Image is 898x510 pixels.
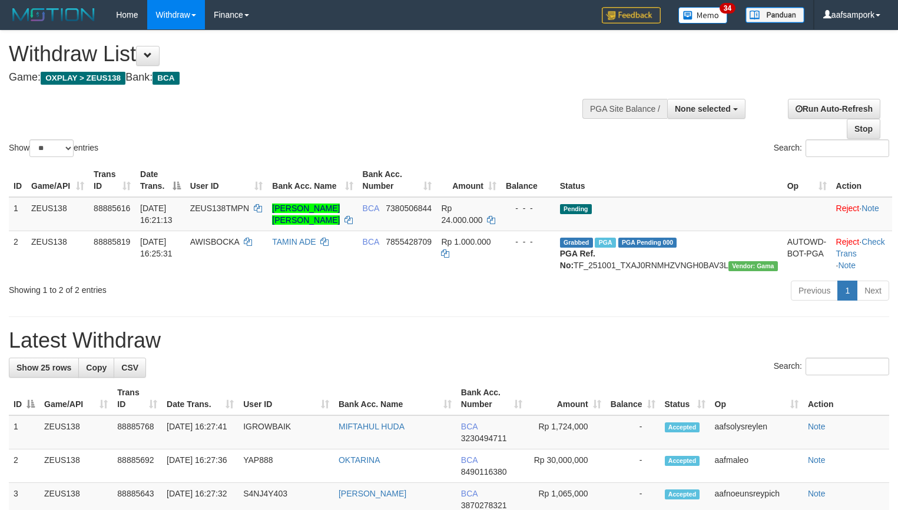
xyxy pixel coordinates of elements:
a: Note [861,204,879,213]
th: Op: activate to sort column ascending [783,164,831,197]
th: Bank Acc. Number: activate to sort column ascending [456,382,527,415]
a: Reject [836,204,860,213]
span: BCA [363,237,379,246]
span: AWISBOCKA [190,237,240,246]
a: Stop [847,119,880,139]
select: Showentries [29,139,74,157]
span: 34 [720,3,735,14]
img: MOTION_logo.png [9,6,98,24]
span: Rp 1.000.000 [441,237,491,246]
td: aafmaleo [710,449,803,483]
span: CSV [121,363,138,372]
th: Date Trans.: activate to sort column ascending [162,382,238,415]
td: ZEUS138 [39,415,112,449]
th: Game/API: activate to sort column ascending [26,164,89,197]
h1: Withdraw List [9,42,587,66]
a: Reject [836,237,860,246]
input: Search: [806,139,889,157]
span: Grabbed [560,238,593,248]
td: YAP888 [238,449,334,483]
span: Marked by aafsolysreylen [595,238,615,248]
td: Rp 1,724,000 [527,415,606,449]
th: User ID: activate to sort column ascending [185,164,268,197]
td: 88885692 [112,449,162,483]
th: Bank Acc. Name: activate to sort column ascending [267,164,357,197]
div: - - - [506,202,551,214]
td: 1 [9,415,39,449]
label: Search: [774,139,889,157]
span: Accepted [665,422,700,432]
div: PGA Site Balance / [582,99,667,119]
div: Showing 1 to 2 of 2 entries [9,279,365,296]
span: BCA [363,204,379,213]
td: · · [831,231,892,276]
td: ZEUS138 [26,231,89,276]
th: ID: activate to sort column descending [9,382,39,415]
span: Copy 7380506844 to clipboard [386,204,432,213]
span: Copy 8490116380 to clipboard [461,467,507,476]
span: 88885819 [94,237,130,246]
span: 88885616 [94,204,130,213]
span: BCA [461,489,478,498]
h4: Game: Bank: [9,72,587,84]
th: Status: activate to sort column ascending [660,382,710,415]
a: Note [808,489,826,498]
th: Balance: activate to sort column ascending [606,382,660,415]
a: Note [808,455,826,465]
td: 2 [9,231,26,276]
a: [PERSON_NAME] [339,489,406,498]
span: Show 25 rows [16,363,71,372]
img: Feedback.jpg [602,7,661,24]
th: Op: activate to sort column ascending [710,382,803,415]
a: Note [808,422,826,431]
td: - [606,415,660,449]
td: [DATE] 16:27:41 [162,415,238,449]
span: [DATE] 16:21:13 [140,204,173,225]
a: Show 25 rows [9,358,79,378]
td: TF_251001_TXAJ0RNMHZVNGH0BAV3L [555,231,783,276]
b: PGA Ref. No: [560,249,595,270]
th: Status [555,164,783,197]
th: Amount: activate to sort column ascending [527,382,606,415]
a: MIFTAHUL HUDA [339,422,405,431]
td: Rp 30,000,000 [527,449,606,483]
span: ZEUS138TMPN [190,204,249,213]
td: AUTOWD-BOT-PGA [783,231,831,276]
th: Date Trans.: activate to sort column descending [135,164,185,197]
a: Next [857,281,889,301]
th: User ID: activate to sort column ascending [238,382,334,415]
span: Vendor URL: https://trx31.1velocity.biz [728,261,778,271]
th: Balance [501,164,555,197]
td: ZEUS138 [39,449,112,483]
th: Trans ID: activate to sort column ascending [112,382,162,415]
th: Amount: activate to sort column ascending [436,164,501,197]
span: Copy 3870278321 to clipboard [461,501,507,510]
a: Previous [791,281,838,301]
div: - - - [506,236,551,248]
th: Trans ID: activate to sort column ascending [89,164,135,197]
span: OXPLAY > ZEUS138 [41,72,125,85]
th: ID [9,164,26,197]
th: Action [831,164,892,197]
img: Button%20Memo.svg [678,7,728,24]
td: aafsolysreylen [710,415,803,449]
a: CSV [114,358,146,378]
a: [PERSON_NAME] [PERSON_NAME] [272,204,340,225]
a: Note [838,261,856,270]
td: · [831,197,892,231]
span: Accepted [665,489,700,499]
label: Show entries [9,139,98,157]
span: BCA [153,72,179,85]
a: Run Auto-Refresh [788,99,880,119]
span: Rp 24.000.000 [441,204,482,225]
td: [DATE] 16:27:36 [162,449,238,483]
th: Bank Acc. Number: activate to sort column ascending [358,164,437,197]
span: [DATE] 16:25:31 [140,237,173,258]
td: 88885768 [112,415,162,449]
a: TAMIN ADE [272,237,316,246]
th: Bank Acc. Name: activate to sort column ascending [334,382,456,415]
span: PGA Pending [618,238,677,248]
span: Copy 3230494711 to clipboard [461,434,507,443]
span: BCA [461,455,478,465]
td: 1 [9,197,26,231]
